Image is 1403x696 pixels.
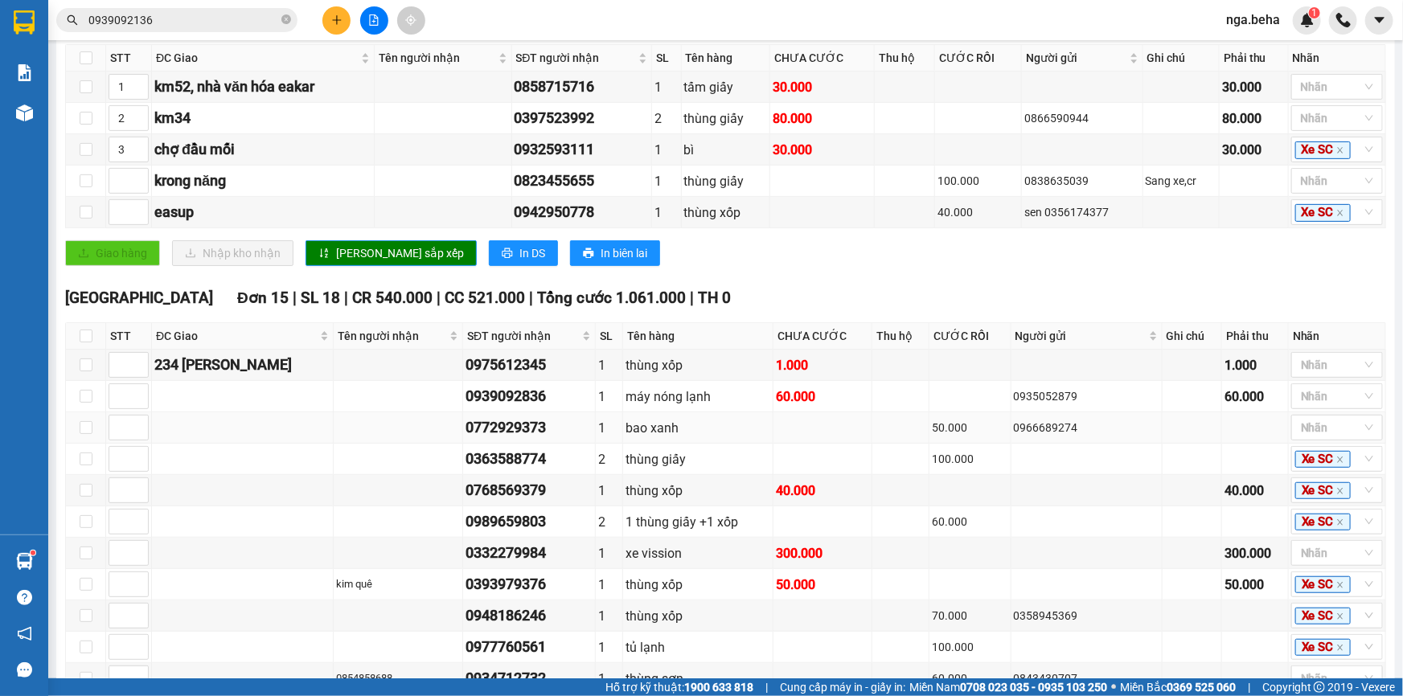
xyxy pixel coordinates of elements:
[1213,10,1293,30] span: nga.beha
[106,323,152,350] th: STT
[776,575,869,595] div: 50.000
[684,171,767,191] div: thùng giấy
[466,385,593,407] div: 0939092836
[463,538,596,569] td: 0332279984
[623,323,773,350] th: Tên hàng
[932,669,1008,687] div: 60.000
[598,418,620,438] div: 1
[88,11,278,29] input: Tìm tên, số ĐT hoặc mã đơn
[515,107,650,129] div: 0397523992
[598,449,620,469] div: 2
[626,449,770,469] div: thùng giấy
[1295,204,1351,222] span: Xe SC
[765,678,768,696] span: |
[338,327,446,345] span: Tên người nhận
[626,387,770,407] div: máy nóng lạnh
[932,513,1008,530] div: 60.000
[598,575,620,595] div: 1
[466,573,593,596] div: 0393979376
[334,663,463,694] td: 0854858688
[626,418,770,438] div: bao xanh
[654,140,678,160] div: 1
[466,416,593,439] div: 0772929373
[1336,612,1344,620] span: close
[281,14,291,24] span: close-circle
[1222,77,1286,97] div: 30.000
[31,551,35,555] sup: 1
[1014,669,1159,687] div: 0843430707
[463,632,596,663] td: 0977760561
[1143,45,1220,72] th: Ghi chú
[154,107,371,129] div: km34
[654,77,678,97] div: 1
[626,575,770,595] div: thùng xốp
[626,637,770,657] div: tủ lạnh
[1295,608,1351,625] span: Xe SC
[1015,327,1146,345] span: Người gửi
[776,481,869,501] div: 40.000
[1163,323,1223,350] th: Ghi chú
[1336,644,1344,652] span: close
[516,49,636,67] span: SĐT người nhận
[154,76,371,98] div: km52, nhà văn hóa eakar
[463,381,596,412] td: 0939092836
[872,323,929,350] th: Thu hộ
[154,138,371,161] div: chợ đầu mối
[1336,456,1344,464] span: close
[626,481,770,501] div: thùng xốp
[773,323,872,350] th: CHƯA CƯỚC
[1293,49,1381,67] div: Nhãn
[1222,323,1288,350] th: Phải thu
[935,45,1022,72] th: CƯỚC RỒI
[1225,387,1285,407] div: 60.000
[463,350,596,381] td: 0975612345
[1014,607,1159,624] div: 0358945369
[684,140,767,160] div: bì
[1024,109,1140,127] div: 0866590944
[1120,678,1236,696] span: Miền Bắc
[467,327,579,345] span: SĐT người nhận
[14,10,35,35] img: logo-vxr
[1309,7,1320,18] sup: 1
[583,248,594,260] span: printer
[466,604,593,627] div: 0948186246
[16,64,33,81] img: solution-icon
[937,172,1019,190] div: 100.000
[17,662,32,678] span: message
[626,669,770,689] div: thùng sơn
[1222,108,1286,129] div: 80.000
[463,444,596,475] td: 0363588774
[684,77,767,97] div: tấm giấy
[336,244,464,262] span: [PERSON_NAME] sắp xếp
[466,354,593,376] div: 0975612345
[773,140,872,160] div: 30.000
[1024,172,1140,190] div: 0838635039
[519,244,545,262] span: In DS
[773,77,872,97] div: 30.000
[322,6,351,35] button: plus
[1014,419,1159,436] div: 0966689274
[318,248,330,260] span: sort-ascending
[65,240,160,266] button: uploadGiao hàng
[437,289,441,307] span: |
[106,45,152,72] th: STT
[463,475,596,506] td: 0768569379
[684,108,767,129] div: thùng giấy
[1293,327,1381,345] div: Nhãn
[598,481,620,501] div: 1
[1225,355,1285,375] div: 1.000
[1014,387,1159,405] div: 0935052879
[515,138,650,161] div: 0932593111
[1314,682,1325,693] span: copyright
[512,103,653,134] td: 0397523992
[336,576,460,592] div: kim quê
[598,543,620,563] div: 1
[596,323,623,350] th: SL
[463,600,596,632] td: 0948186246
[463,412,596,444] td: 0772929373
[654,171,678,191] div: 1
[1295,639,1351,657] span: Xe SC
[1336,146,1344,154] span: close
[515,76,650,98] div: 0858715716
[773,108,872,129] div: 80.000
